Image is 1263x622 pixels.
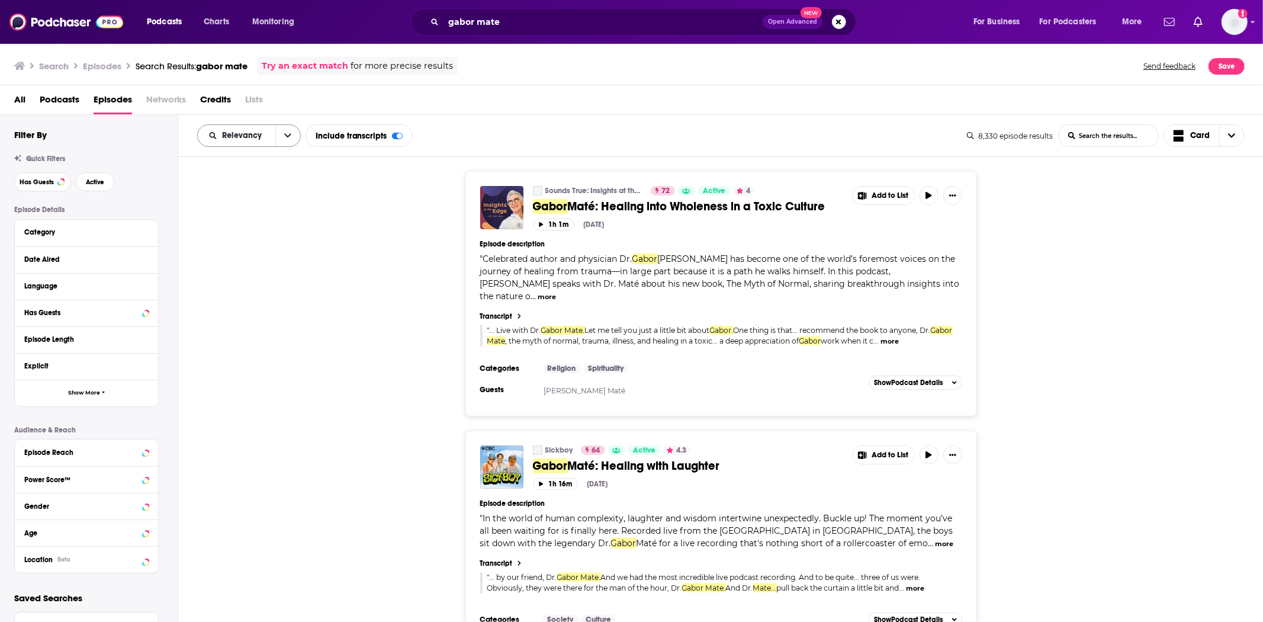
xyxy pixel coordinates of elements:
button: open menu [1032,12,1114,31]
span: Maté for a live recording that's nothing short of a rollercoaster of emo [637,538,928,549]
h2: Choose List sort [197,124,301,147]
span: Active [703,185,725,197]
button: Episode Reach [24,444,149,459]
button: Show More Button [943,186,962,205]
a: Active [628,445,660,455]
span: gabor mate [196,60,248,72]
span: Lists [245,90,263,114]
button: Has Guests [14,172,71,191]
span: ... [928,538,934,549]
button: 4.3 [663,445,690,455]
a: Transcript [480,312,962,320]
span: ... Live with Dr. [490,326,541,335]
span: Podcasts [40,90,79,114]
button: Age [24,525,149,540]
a: All [14,90,25,114]
h4: Episode description [480,240,962,248]
div: Episode Length [24,335,141,344]
button: Active [76,172,114,191]
img: Gabor Maté: Healing with Laughter [480,445,523,489]
button: Send feedback [1140,57,1199,75]
p: Saved Searches [14,592,159,604]
span: Gabor Mate. [541,326,585,335]
button: open menu [275,125,300,146]
a: Sickboy [545,445,573,455]
img: Gabor Maté: Healing into Wholeness in a Toxic Culture [480,186,523,229]
span: Has Guests [20,179,54,185]
a: Show notifications dropdown [1189,12,1207,32]
div: Category [24,228,141,236]
span: Maté: Healing into Wholeness in a Toxic Culture [568,199,825,214]
a: Episodes [94,90,132,114]
a: GaborMaté: Healing into Wholeness in a Toxic Culture [533,199,844,214]
div: 8,330 episode results [967,132,1053,140]
div: Gender [24,502,139,511]
a: Charts [196,12,236,31]
p: Audience & Reach [14,426,159,434]
span: For Podcasters [1040,14,1097,30]
a: Sickboy [533,445,542,455]
span: Active [86,179,104,185]
a: Spirituality [583,364,628,373]
button: Has Guests [24,305,149,320]
span: Active [633,445,655,457]
a: Podchaser - Follow, Share and Rate Podcasts [9,11,123,33]
a: "... Live with Dr.Gabor Mate.Let me tell you just a little bit aboutGabor.One thing is that... re... [487,326,953,345]
h3: Guests [480,385,534,395]
span: More [1122,14,1142,30]
span: " [480,254,960,302]
div: Power Score™ [24,476,139,484]
button: ShowPodcast Details [869,376,962,390]
button: open menu [244,12,310,31]
span: Relevancy [222,132,266,140]
a: Sounds True: Insights at the Edge [545,186,643,195]
a: GaborMaté: Healing with Laughter [533,459,844,473]
span: Add to List [872,191,908,200]
button: Category [24,225,149,239]
h3: Search [39,60,69,72]
button: Show More Button [853,187,914,204]
span: Celebrated author and physician Dr. [483,254,632,264]
a: Try an exact match [262,59,348,73]
h2: Filter By [14,129,47,140]
span: ... [899,583,905,592]
button: Date Aired [24,252,149,267]
span: Podcasts [147,14,182,30]
h4: Transcript [480,559,513,568]
button: Explicit [24,358,149,373]
button: Episode Length [24,332,149,347]
a: "... by our friend, Dr.Gabor Mate.And we had the most incredible live podcast recording. And to b... [487,573,921,592]
span: Gabor Mate. [557,573,601,582]
svg: Add a profile image [1238,9,1248,18]
span: Logged in as hmill [1222,9,1248,35]
button: LocationBeta [24,552,149,566]
div: Language [24,282,141,290]
span: Monitoring [252,14,294,30]
button: open menu [139,12,197,31]
button: Open AdvancedNew [763,15,822,29]
span: Charts [204,14,229,30]
span: New [801,7,822,18]
span: Let me tell you just a little bit about [585,326,710,335]
button: Show More Button [943,445,962,464]
span: For Business [973,14,1020,30]
span: Gabor [533,199,568,214]
h4: Episode description [480,499,962,508]
a: Credits [200,90,231,114]
a: 64 [581,445,605,455]
h2: Choose View [1164,124,1245,147]
a: Active [698,186,730,195]
span: Networks [146,90,186,114]
img: User Profile [1222,9,1248,35]
button: more [538,292,556,302]
span: work when it c [821,336,874,345]
button: more [935,539,953,549]
div: Beta [57,556,70,563]
span: ... by our friend, Dr. [490,573,557,582]
button: Show profile menu [1222,9,1248,35]
button: Show More [15,380,158,406]
a: Search Results:gabor mate [136,60,248,72]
